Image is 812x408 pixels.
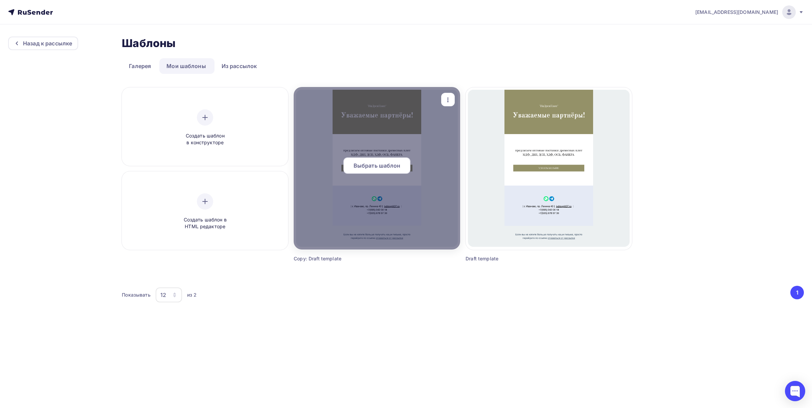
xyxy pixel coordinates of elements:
[122,292,150,298] div: Показывать
[122,37,176,50] h2: Шаблоны
[23,39,72,47] div: Назад к рассылке
[695,5,804,19] a: [EMAIL_ADDRESS][DOMAIN_NAME]
[122,58,158,74] a: Галерея
[695,9,778,16] span: [EMAIL_ADDRESS][DOMAIN_NAME]
[790,286,804,299] button: Go to page 1
[354,162,401,170] span: Выбрать шаблон
[160,291,166,299] div: 12
[294,255,395,262] div: Copy: Draft template
[187,292,197,298] div: из 2
[173,216,237,230] span: Создать шаблон в HTML редакторе
[466,255,567,262] div: Draft template
[215,58,264,74] a: Из рассылок
[155,287,182,303] button: 12
[159,58,213,74] a: Мои шаблоны
[789,286,804,299] ul: Pagination
[173,132,237,146] span: Создать шаблон в конструкторе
